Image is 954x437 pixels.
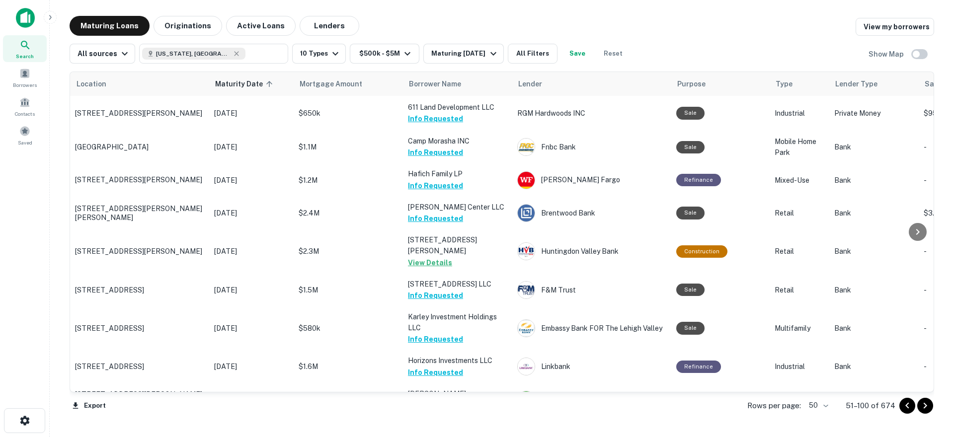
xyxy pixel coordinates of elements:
[408,213,463,224] button: Info Requested
[518,320,535,337] img: picture
[517,281,666,299] div: F&M Trust
[408,234,507,256] p: [STREET_ADDRESS][PERSON_NAME]
[770,72,829,96] th: Type
[299,323,398,334] p: $580k
[3,35,47,62] a: Search
[16,8,35,28] img: capitalize-icon.png
[517,171,666,189] div: [PERSON_NAME] Fargo
[517,391,666,409] div: TD
[517,242,666,260] div: Huntingdon Valley Bank
[561,44,593,64] button: Save your search to get updates of matches that match your search criteria.
[518,282,535,298] img: picture
[215,78,276,90] span: Maturity Date
[899,398,915,414] button: Go to previous page
[518,172,535,189] img: picture
[676,174,721,186] div: This loan purpose was for refinancing
[75,390,204,399] p: [STREET_ADDRESS][PERSON_NAME]
[214,175,289,186] p: [DATE]
[423,44,503,64] button: Maturing [DATE]
[408,290,463,301] button: Info Requested
[671,72,770,96] th: Purpose
[835,78,877,90] span: Lender Type
[226,16,296,36] button: Active Loans
[776,78,793,90] span: Type
[70,398,108,413] button: Export
[294,72,403,96] th: Mortgage Amount
[3,122,47,148] a: Saved
[676,284,705,296] div: Sale
[299,175,398,186] p: $1.2M
[214,108,289,119] p: [DATE]
[408,355,507,366] p: Horizons Investments LLC
[517,358,666,375] div: Linkbank
[15,110,35,118] span: Contacts
[517,204,666,222] div: Brentwood Bank
[408,202,507,213] p: [PERSON_NAME] Center LLC
[300,78,375,90] span: Mortgage Amount
[834,142,914,152] p: Bank
[299,142,398,152] p: $1.1M
[775,246,824,257] p: Retail
[431,48,499,60] div: Maturing [DATE]
[13,81,37,89] span: Borrowers
[299,361,398,372] p: $1.6M
[834,175,914,186] p: Bank
[518,205,535,221] img: picture
[677,78,706,90] span: Purpose
[299,208,398,218] p: $2.4M
[16,52,34,60] span: Search
[834,323,914,334] p: Bank
[805,398,830,413] div: 50
[214,285,289,295] p: [DATE]
[869,49,905,60] h6: Show Map
[508,44,557,64] button: All Filters
[299,246,398,257] p: $2.3M
[408,168,507,179] p: Hafich Family LP
[676,141,705,153] div: Sale
[75,143,204,151] p: [GEOGRAPHIC_DATA]
[3,64,47,91] a: Borrowers
[408,311,507,333] p: Karley Investment Holdings LLC
[299,285,398,295] p: $1.5M
[154,16,222,36] button: Originations
[214,323,289,334] p: [DATE]
[408,279,507,290] p: [STREET_ADDRESS] LLC
[403,72,512,96] th: Borrower Name
[76,78,106,90] span: Location
[408,102,507,113] p: 611 Land Development LLC
[3,93,47,120] a: Contacts
[409,78,461,90] span: Borrower Name
[517,138,666,156] div: Fnbc Bank
[299,108,398,119] p: $650k
[75,175,204,184] p: [STREET_ADDRESS][PERSON_NAME]
[775,361,824,372] p: Industrial
[512,72,671,96] th: Lender
[747,400,801,412] p: Rows per page:
[408,366,463,378] button: Info Requested
[75,247,204,256] p: [STREET_ADDRESS][PERSON_NAME]
[676,361,721,373] div: This loan purpose was for refinancing
[209,72,294,96] th: Maturity Date
[834,285,914,295] p: Bank
[829,72,919,96] th: Lender Type
[214,246,289,257] p: [DATE]
[775,323,824,334] p: Multifamily
[917,398,933,414] button: Go to next page
[676,207,705,219] div: Sale
[834,208,914,218] p: Bank
[597,44,629,64] button: Reset
[904,326,954,373] iframe: Chat Widget
[292,44,346,64] button: 10 Types
[518,78,542,90] span: Lender
[775,175,824,186] p: Mixed-Use
[75,109,204,118] p: [STREET_ADDRESS][PERSON_NAME]
[75,204,204,222] p: [STREET_ADDRESS][PERSON_NAME][PERSON_NAME]
[408,388,507,399] p: [PERSON_NAME]
[846,400,895,412] p: 51–100 of 674
[518,243,535,260] img: picture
